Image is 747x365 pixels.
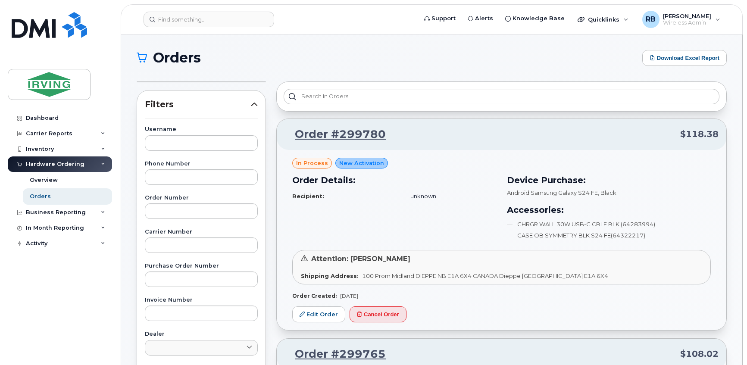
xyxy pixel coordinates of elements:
[153,51,201,64] span: Orders
[507,203,711,216] h3: Accessories:
[292,193,324,200] strong: Recipient:
[642,50,727,66] button: Download Excel Report
[145,161,258,167] label: Phone Number
[598,189,616,196] span: , Black
[284,127,386,142] a: Order #299780
[403,189,496,204] td: unknown
[145,229,258,235] label: Carrier Number
[507,189,598,196] span: Android Samsung Galaxy S24 FE
[507,174,711,187] h3: Device Purchase:
[680,348,719,360] span: $108.02
[145,297,258,303] label: Invoice Number
[296,159,328,167] span: in process
[507,231,711,240] li: CASE OB SYMMETRY BLK S24 FE(64322217)
[301,272,359,279] strong: Shipping Address:
[145,98,251,111] span: Filters
[362,272,608,279] span: 100 Prom Midland DIEPPE NB E1A 6X4 CANADA Dieppe [GEOGRAPHIC_DATA] E1A 6X4
[292,174,497,187] h3: Order Details:
[680,128,719,140] span: $118.38
[145,195,258,201] label: Order Number
[350,306,406,322] button: Cancel Order
[339,159,384,167] span: New Activation
[145,331,258,337] label: Dealer
[284,346,386,362] a: Order #299765
[311,255,410,263] span: Attention: [PERSON_NAME]
[292,306,345,322] a: Edit Order
[340,293,358,299] span: [DATE]
[145,263,258,269] label: Purchase Order Number
[507,220,711,228] li: CHRGR WALL 30W USB-C CBLE BLK (64283994)
[284,89,719,104] input: Search in orders
[145,127,258,132] label: Username
[292,293,337,299] strong: Order Created:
